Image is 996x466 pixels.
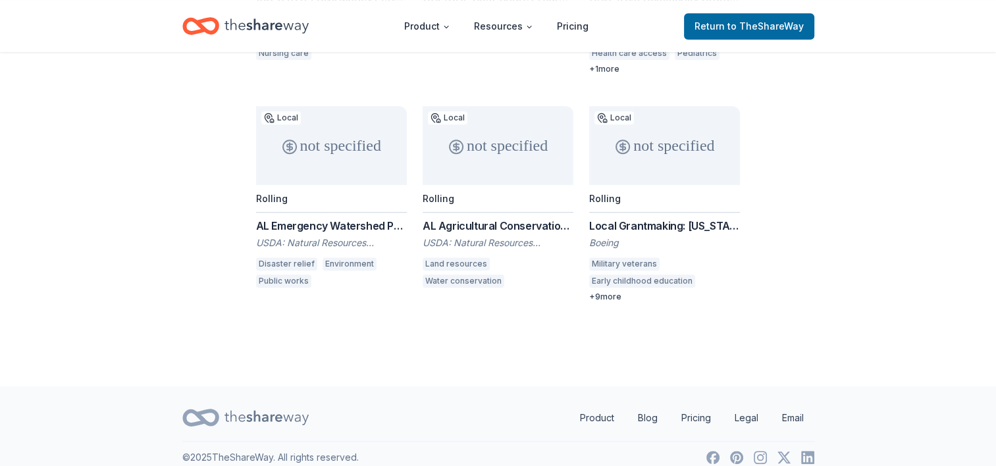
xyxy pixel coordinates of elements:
button: Product [394,13,461,39]
a: Returnto TheShareWay [684,13,814,39]
div: USDA: Natural Resources Conservation Service (NRCS) [423,236,573,249]
nav: quick links [569,405,814,431]
a: not specifiedLocalRollingAL Emergency Watershed Protection (EWP) ProgramUSDA: Natural Resources C... [256,106,407,292]
div: Land resources [423,257,490,271]
div: Military veterans [589,257,660,271]
div: Water conservation [423,274,504,288]
div: Early childhood education [589,274,695,288]
div: USDA: Natural Resources Conservation Service (NRCS) [256,236,407,249]
button: Resources [463,13,544,39]
div: + 9 more [589,292,740,302]
a: not specifiedLocalRollingAL Agricultural Conservation Easement Program (ACEP): Wetland Reserve Ea... [423,106,573,292]
a: Pricing [546,13,599,39]
span: Return [695,18,804,34]
div: Pediatrics [675,47,720,60]
div: Health care access [589,47,669,60]
a: not specifiedLocalRollingLocal Grantmaking: [US_STATE]BoeingMilitary veteransEarly childhood educ... [589,106,740,302]
div: Local [428,111,467,124]
span: to TheShareWay [727,20,804,32]
p: © 2025 TheShareWay. All rights reserved. [182,450,359,465]
div: Nursing care [256,47,311,60]
div: Rolling [589,193,621,204]
a: Product [569,405,625,431]
div: AL Emergency Watershed Protection (EWP) Program [256,218,407,234]
a: Pricing [671,405,721,431]
div: not specified [589,106,740,185]
a: Blog [627,405,668,431]
div: Local Grantmaking: [US_STATE] [589,218,740,234]
div: Disaster relief [256,257,317,271]
div: Rolling [423,193,454,204]
div: Public works [256,274,311,288]
div: + 1 more [589,64,740,74]
div: not specified [256,106,407,185]
div: Rolling [256,193,288,204]
a: Home [182,11,309,41]
div: not specified [423,106,573,185]
div: Local [261,111,301,124]
div: Environment [323,257,377,271]
a: Email [772,405,814,431]
div: Boeing [589,236,740,249]
nav: Main [394,11,599,41]
a: Legal [724,405,769,431]
div: AL Agricultural Conservation Easement Program (ACEP): Wetland Reserve Easements (WRE) [423,218,573,234]
div: Local [594,111,634,124]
